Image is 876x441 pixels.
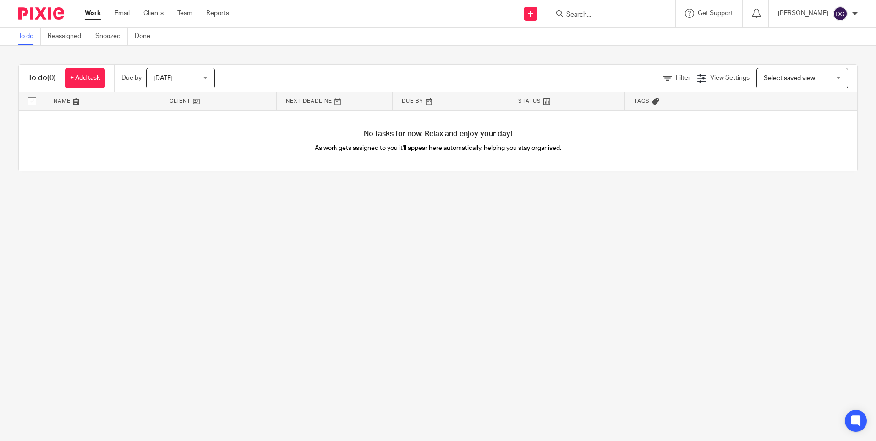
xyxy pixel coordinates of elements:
[85,9,101,18] a: Work
[634,99,650,104] span: Tags
[47,74,56,82] span: (0)
[18,7,64,20] img: Pixie
[19,129,857,139] h4: No tasks for now. Relax and enjoy your day!
[18,28,41,45] a: To do
[764,75,815,82] span: Select saved view
[833,6,848,21] img: svg%3E
[229,143,648,153] p: As work gets assigned to you it'll appear here automatically, helping you stay organised.
[698,10,733,17] span: Get Support
[710,75,750,81] span: View Settings
[48,28,88,45] a: Reassigned
[153,75,173,82] span: [DATE]
[676,75,690,81] span: Filter
[28,73,56,83] h1: To do
[95,28,128,45] a: Snoozed
[206,9,229,18] a: Reports
[121,73,142,83] p: Due by
[115,9,130,18] a: Email
[177,9,192,18] a: Team
[65,68,105,88] a: + Add task
[565,11,648,19] input: Search
[135,28,157,45] a: Done
[778,9,828,18] p: [PERSON_NAME]
[143,9,164,18] a: Clients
